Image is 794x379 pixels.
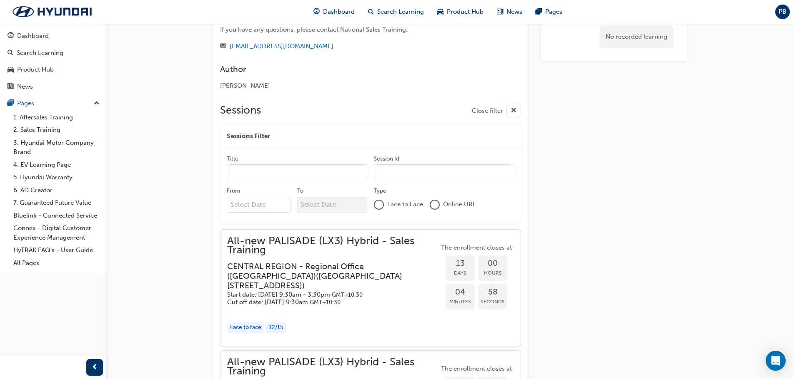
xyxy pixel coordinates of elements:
div: [PERSON_NAME] [220,81,491,91]
span: search-icon [368,7,374,17]
div: Product Hub [17,65,54,74]
span: search-icon [8,50,13,57]
div: Dashboard [17,31,49,41]
span: Seconds [478,297,507,307]
a: 6. AD Creator [10,184,103,197]
span: email-icon [220,43,226,50]
div: Search Learning [17,48,63,58]
h5: Start date: [DATE] 9:30am - 3:30pm [227,291,426,299]
span: pages-icon [8,100,14,107]
span: News [506,7,522,17]
div: News [17,82,33,92]
span: news-icon [8,83,14,91]
input: To [297,197,368,213]
div: Face to face [227,322,264,333]
a: news-iconNews [490,3,529,20]
span: 04 [446,287,475,297]
span: Australian Central Daylight Time GMT+10:30 [310,299,341,306]
a: HyTRAK FAQ's - User Guide [10,244,103,257]
button: Pages [3,96,103,111]
span: Minutes [446,297,475,307]
button: PB [775,5,790,19]
span: All-new PALISADE (LX3) Hybrid - Sales Training [227,236,439,255]
span: Dashboard [323,7,355,17]
a: Search Learning [3,45,103,61]
span: PB [779,7,786,17]
span: Search Learning [377,7,424,17]
a: 3. Hyundai Motor Company Brand [10,136,103,159]
a: 2. Sales Training [10,124,103,136]
div: Type [374,187,386,195]
div: No recorded learning [599,26,674,48]
div: Session Id [374,155,399,163]
span: Close filter [472,106,503,116]
span: guage-icon [8,32,14,40]
a: 7. Guaranteed Future Value [10,196,103,209]
a: 1. Aftersales Training [10,111,103,124]
span: 13 [446,259,475,268]
span: car-icon [437,7,443,17]
div: Title [227,155,238,163]
span: Online URL [443,200,476,209]
span: guage-icon [313,7,320,17]
input: From [227,197,291,213]
span: pages-icon [536,7,542,17]
a: car-iconProduct Hub [431,3,490,20]
a: All Pages [10,257,103,270]
a: Product Hub [3,62,103,77]
div: From [227,187,240,195]
span: Sessions Filter [227,131,270,141]
a: News [3,79,103,94]
h3: CENTRAL REGION - Regional Office ([GEOGRAPHIC_DATA]) ( [GEOGRAPHIC_DATA][STREET_ADDRESS] ) [227,262,426,291]
a: 4. EV Learning Page [10,159,103,171]
h3: Author [220,64,491,74]
div: 12 / 15 [266,322,286,333]
span: prev-icon [92,362,98,373]
span: news-icon [497,7,503,17]
img: Trak [4,3,100,20]
span: Product Hub [447,7,483,17]
span: The enrollment closes at [439,364,514,374]
a: pages-iconPages [529,3,569,20]
a: Bluelink - Connected Service [10,209,103,222]
h2: Sessions [220,104,261,118]
div: Open Intercom Messenger [766,351,786,371]
span: Face to Face [387,200,423,209]
a: Dashboard [3,28,103,44]
button: DashboardSearch LearningProduct HubNews [3,27,103,96]
div: Email [220,41,491,52]
span: Pages [545,7,562,17]
span: All-new PALISADE (LX3) Hybrid - Sales Training [227,357,439,376]
a: Connex - Digital Customer Experience Management [10,222,103,244]
h5: Cut off date: [DATE] 9:30am [227,298,426,306]
div: Pages [17,99,34,108]
a: [EMAIL_ADDRESS][DOMAIN_NAME] [230,42,333,50]
span: 00 [478,259,507,268]
a: search-iconSearch Learning [361,3,431,20]
a: 5. Hyundai Warranty [10,171,103,184]
span: Days [446,268,475,278]
span: Hours [478,268,507,278]
span: up-icon [94,98,100,109]
input: Session Id [374,164,514,180]
input: Title [227,164,367,180]
div: To [297,187,303,195]
div: If you have any questions, please contact National Sales Training. [220,25,491,35]
span: cross-icon [511,106,517,116]
span: Australian Central Daylight Time GMT+10:30 [332,291,363,298]
span: 58 [478,287,507,297]
button: All-new PALISADE (LX3) Hybrid - Sales TrainingCENTRAL REGION - Regional Office ([GEOGRAPHIC_DATA]... [227,236,514,340]
span: The enrollment closes at [439,243,514,253]
a: guage-iconDashboard [307,3,361,20]
span: car-icon [8,66,14,74]
button: Close filter [472,104,521,118]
